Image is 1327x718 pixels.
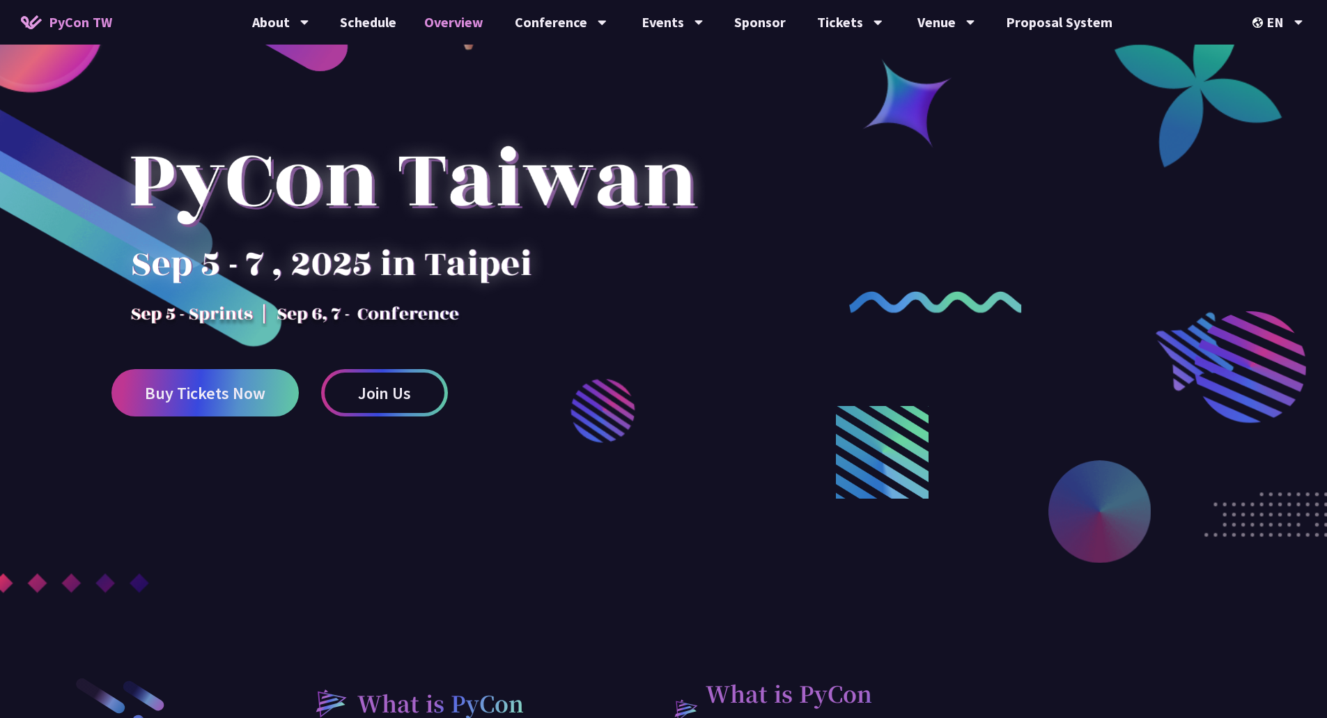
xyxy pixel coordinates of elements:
a: Join Us [321,369,448,416]
img: curly-2.e802c9f.png [849,291,1022,313]
span: Buy Tickets Now [145,384,265,402]
a: Buy Tickets Now [111,369,299,416]
span: Join Us [358,384,411,402]
img: Home icon of PyCon TW 2025 [21,15,42,29]
span: PyCon TW [49,12,112,33]
img: Locale Icon [1252,17,1266,28]
a: PyCon TW [7,5,126,40]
